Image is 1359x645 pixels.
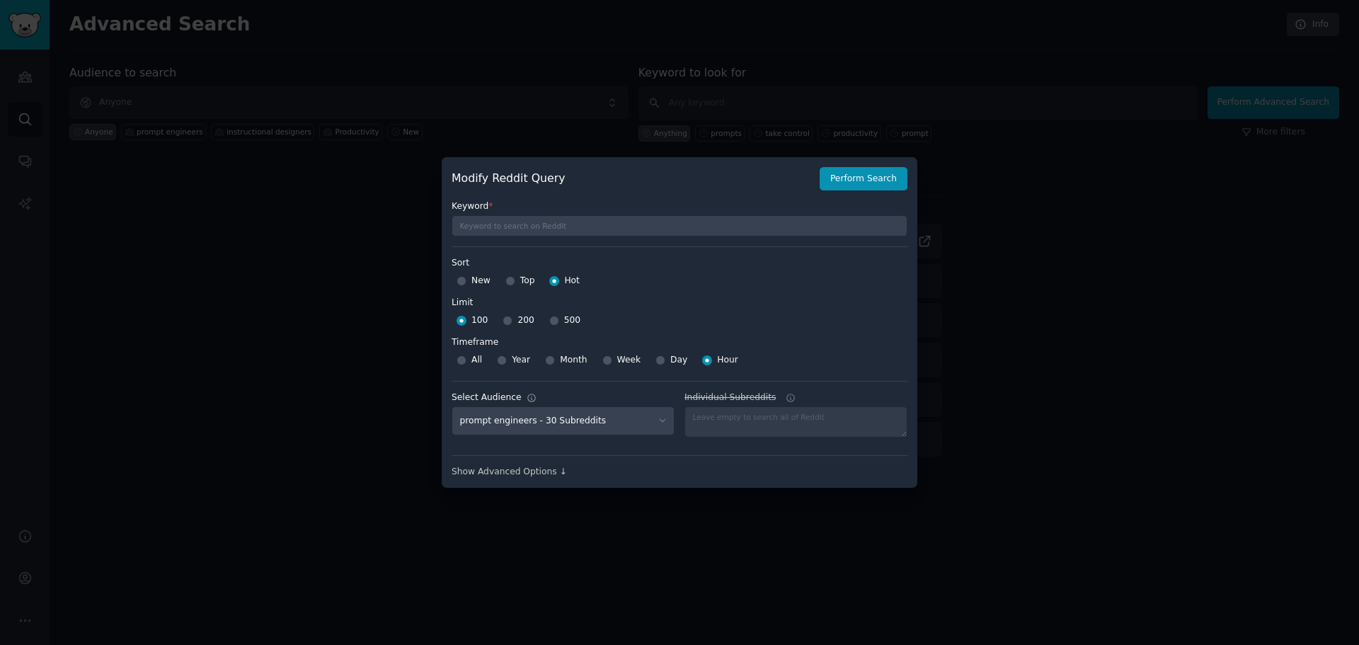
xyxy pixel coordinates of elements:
[452,297,473,309] div: Limit
[517,314,534,327] span: 200
[452,392,522,404] div: Select Audience
[471,275,491,287] span: New
[617,354,641,367] span: Week
[520,275,535,287] span: Top
[452,200,907,213] label: Keyword
[471,354,482,367] span: All
[471,314,488,327] span: 100
[452,170,812,188] h2: Modify Reddit Query
[452,331,907,349] label: Timeframe
[820,167,907,191] button: Perform Search
[564,275,580,287] span: Hot
[452,466,907,479] div: Show Advanced Options ↓
[512,354,530,367] span: Year
[670,354,687,367] span: Day
[560,354,587,367] span: Month
[717,354,738,367] span: Hour
[564,314,580,327] span: 500
[684,392,907,404] label: Individual Subreddits
[452,257,907,270] label: Sort
[452,215,907,236] input: Keyword to search on Reddit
